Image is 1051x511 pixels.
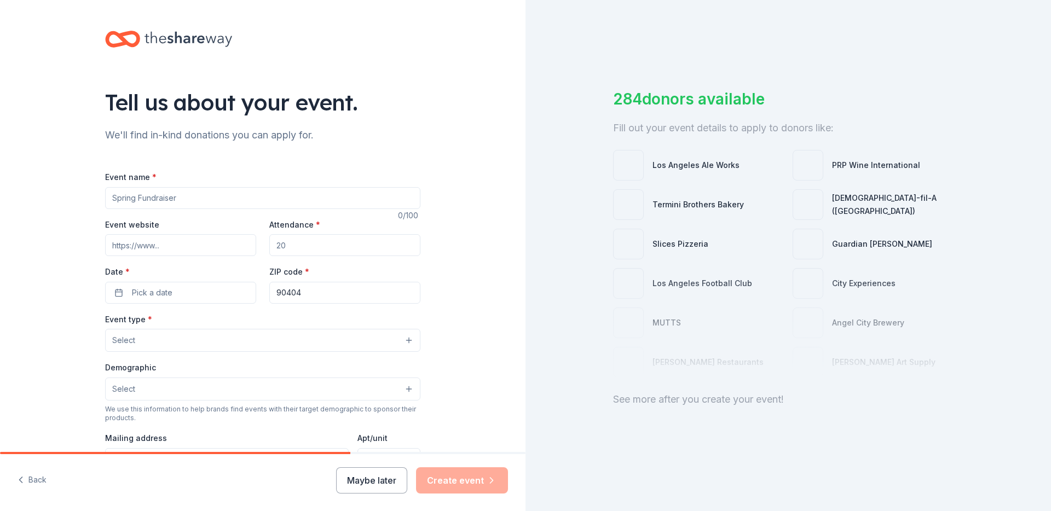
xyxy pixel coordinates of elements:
img: photo for Los Angeles Ale Works [614,150,643,180]
input: 20 [269,234,420,256]
div: [DEMOGRAPHIC_DATA]-fil-A ([GEOGRAPHIC_DATA]) [832,191,963,218]
span: Select [112,334,135,347]
div: PRP Wine International [832,159,920,172]
div: Fill out your event details to apply to donors like: [613,119,963,137]
label: Demographic [105,362,156,373]
label: Mailing address [105,433,167,444]
div: 0 /100 [398,209,420,222]
div: Slices Pizzeria [652,237,708,251]
button: Back [18,469,47,492]
label: Date [105,266,256,277]
label: Event type [105,314,152,325]
div: Los Angeles Ale Works [652,159,740,172]
span: Select [112,382,135,396]
img: photo for Chick-fil-A (Los Angeles) [793,190,823,219]
div: 284 donors available [613,88,963,111]
button: Select [105,329,420,352]
input: Enter a US address [105,448,349,470]
button: Pick a date [105,282,256,304]
label: Apt/unit [357,433,388,444]
label: Attendance [269,219,320,230]
input: Spring Fundraiser [105,187,420,209]
div: Termini Brothers Bakery [652,198,744,211]
label: ZIP code [269,266,309,277]
div: Guardian [PERSON_NAME] [832,237,932,251]
label: Event name [105,172,157,183]
div: Tell us about your event. [105,87,420,118]
div: We'll find in-kind donations you can apply for. [105,126,420,144]
img: photo for PRP Wine International [793,150,823,180]
button: Select [105,378,420,400]
input: https://www... [105,234,256,256]
span: Pick a date [132,286,172,299]
img: photo for Termini Brothers Bakery [614,190,643,219]
div: We use this information to help brands find events with their target demographic to sponsor their... [105,405,420,422]
div: See more after you create your event! [613,391,963,408]
button: Maybe later [336,467,407,493]
label: Event website [105,219,159,230]
img: photo for Guardian Angel Device [793,229,823,259]
input: 12345 (U.S. only) [269,282,420,304]
input: # [357,448,420,470]
img: photo for Slices Pizzeria [614,229,643,259]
